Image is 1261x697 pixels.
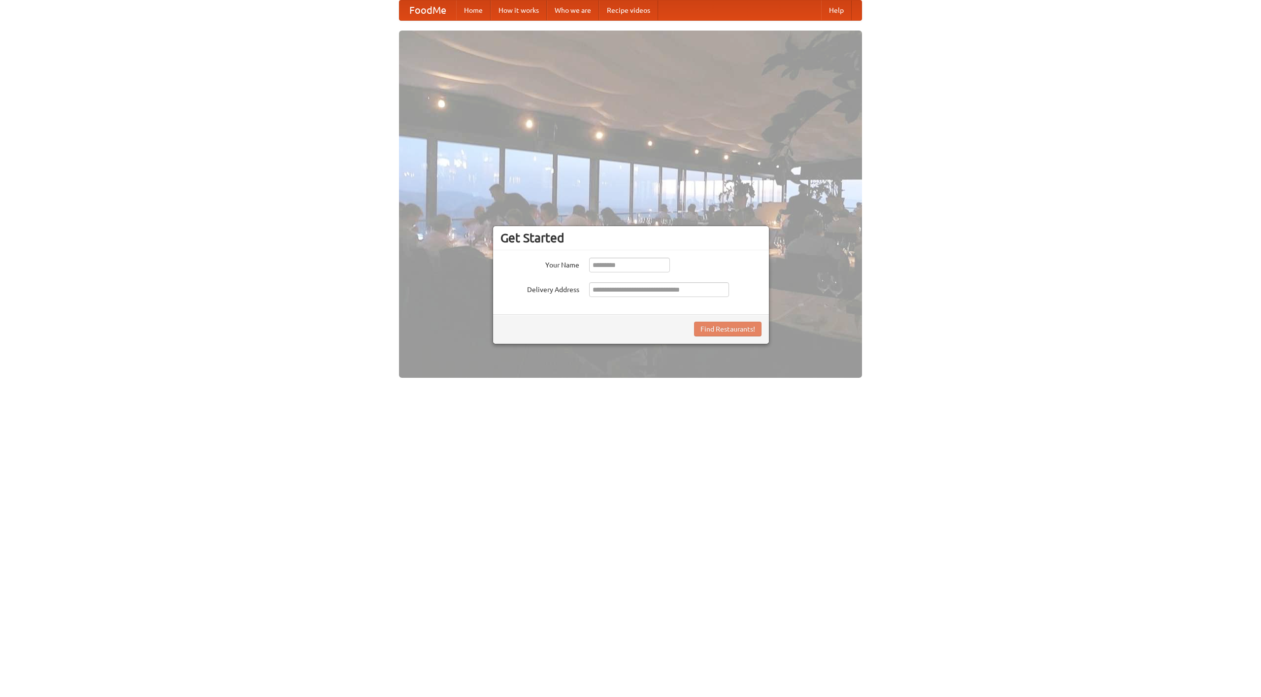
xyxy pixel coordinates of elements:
a: How it works [491,0,547,20]
a: Recipe videos [599,0,658,20]
label: Delivery Address [500,282,579,295]
a: Help [821,0,852,20]
a: Who we are [547,0,599,20]
h3: Get Started [500,231,762,245]
label: Your Name [500,258,579,270]
a: FoodMe [399,0,456,20]
button: Find Restaurants! [694,322,762,336]
a: Home [456,0,491,20]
